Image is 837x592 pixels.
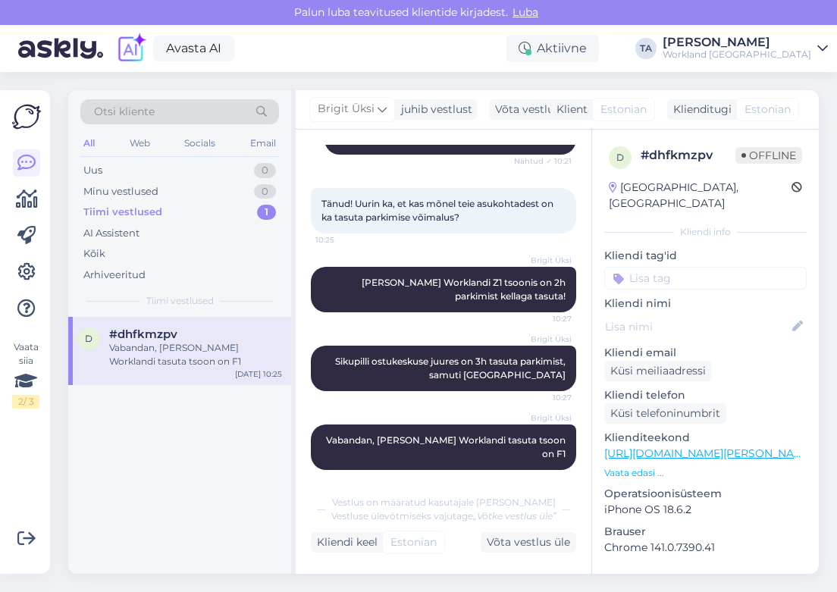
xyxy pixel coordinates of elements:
span: Estonian [745,102,791,117]
div: Kliendi info [604,225,807,239]
div: Arhiveeritud [83,268,146,283]
div: AI Assistent [83,226,139,241]
a: [PERSON_NAME]Workland [GEOGRAPHIC_DATA] [663,36,828,61]
div: 0 [254,184,276,199]
div: 1 [257,205,276,220]
div: [PERSON_NAME] [663,36,811,49]
div: TA [635,38,657,59]
p: Klienditeekond [604,430,807,446]
div: Socials [181,133,218,153]
div: 2 / 3 [12,395,39,409]
div: Tiimi vestlused [83,205,162,220]
div: [PERSON_NAME] [604,571,807,584]
i: „Võtke vestlus üle” [473,510,556,522]
input: Lisa tag [604,267,807,290]
div: All [80,133,98,153]
span: Nähtud ✓ 10:21 [514,155,572,167]
p: Vaata edasi ... [604,466,807,480]
span: Vestlus on määratud kasutajale [PERSON_NAME] [332,496,556,508]
span: d [85,333,92,344]
p: Kliendi nimi [604,296,807,312]
span: Otsi kliente [94,104,155,120]
span: d [616,152,624,163]
p: Kliendi tag'id [604,248,807,264]
img: Askly Logo [12,102,41,131]
p: Operatsioonisüsteem [604,486,807,502]
span: Sikupilli ostukeskuse juures on 3h tasuta parkimist, samuti [GEOGRAPHIC_DATA] [335,356,568,381]
p: iPhone OS 18.6.2 [604,502,807,518]
span: Tiimi vestlused [146,294,214,308]
p: Kliendi email [604,345,807,361]
div: Võta vestlus üle [481,532,576,553]
span: Estonian [390,534,437,550]
div: Vaata siia [12,340,39,409]
div: [DATE] 10:25 [235,368,282,380]
span: [PERSON_NAME] Worklandi Z1 tsoonis on 2h parkimist kellaga tasuta! [362,277,568,302]
div: Workland [GEOGRAPHIC_DATA] [663,49,811,61]
p: Brauser [604,524,807,540]
span: Brigit Üksi [515,255,572,266]
p: Chrome 141.0.7390.41 [604,540,807,556]
div: Minu vestlused [83,184,158,199]
div: Võta vestlus üle [489,99,585,120]
a: Avasta AI [153,36,234,61]
span: Estonian [600,102,647,117]
span: 10:27 [515,313,572,324]
p: Kliendi telefon [604,387,807,403]
span: Brigit Üksi [515,412,572,424]
span: 10:27 [515,392,572,403]
span: 10:25 [315,234,372,246]
div: Web [127,133,153,153]
div: Klient [550,102,588,117]
div: Kõik [83,246,105,262]
span: 10:28 [515,471,572,482]
span: #dhfkmzpv [109,327,177,341]
div: 0 [254,163,276,178]
div: Uus [83,163,102,178]
div: Aktiivne [506,35,599,62]
span: Luba [508,5,543,19]
div: Küsi meiliaadressi [604,361,712,381]
div: # dhfkmzpv [641,146,735,164]
span: Vabandan, [PERSON_NAME] Worklandi tasuta tsoon on F1 [326,434,568,459]
div: Küsi telefoninumbrit [604,403,726,424]
input: Lisa nimi [605,318,789,335]
span: Vestluse ülevõtmiseks vajutage [331,510,556,522]
span: Tänud! Uurin ka, et kas mõnel teie asukohtadest on ka tasuta parkimise võimalus? [321,198,556,223]
span: Brigit Üksi [515,334,572,345]
a: [URL][DOMAIN_NAME][PERSON_NAME] [604,446,813,460]
span: Brigit Üksi [318,101,375,117]
div: juhib vestlust [395,102,472,117]
div: Kliendi keel [311,534,378,550]
div: [GEOGRAPHIC_DATA], [GEOGRAPHIC_DATA] [609,180,792,211]
div: Klienditugi [667,102,732,117]
div: Email [247,133,279,153]
div: Vabandan, [PERSON_NAME] Worklandi tasuta tsoon on F1 [109,341,282,368]
span: Offline [735,147,802,164]
img: explore-ai [115,33,147,64]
